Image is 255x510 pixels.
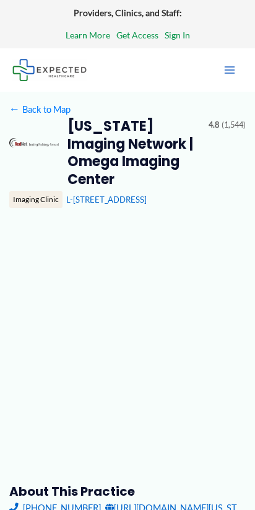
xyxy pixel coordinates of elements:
a: Sign In [165,27,190,43]
a: Get Access [116,27,158,43]
span: ← [9,103,20,115]
button: Main menu toggle [217,57,243,83]
strong: Providers, Clinics, and Staff: [74,7,182,18]
img: Expected Healthcare Logo - side, dark font, small [12,59,87,81]
span: 4.8 [209,118,219,133]
h3: About this practice [9,483,246,499]
h2: [US_STATE] Imaging Network | Omega Imaging Center [67,118,200,188]
a: Learn More [66,27,110,43]
div: Imaging Clinic [9,191,63,208]
span: (1,544) [222,118,246,133]
a: ←Back to Map [9,101,71,118]
a: L-[STREET_ADDRESS] [66,195,147,204]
